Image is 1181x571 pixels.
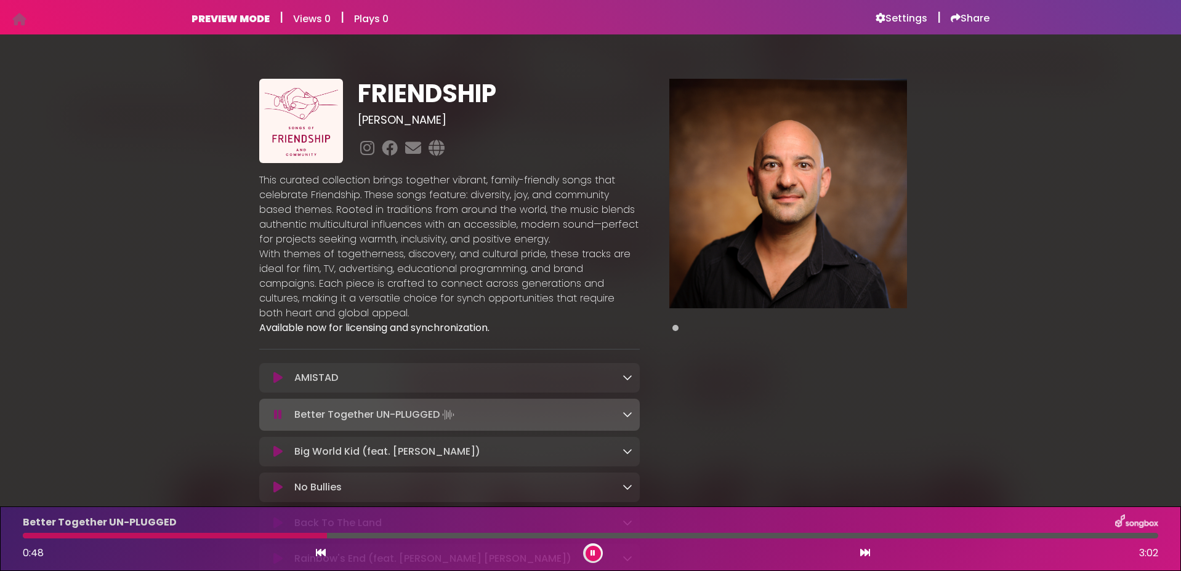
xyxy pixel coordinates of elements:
img: waveform4.gif [440,406,457,423]
h6: Plays 0 [354,13,389,25]
img: uGc7aEJgQq2QLob7nZpv [259,79,343,162]
h5: | [937,10,941,25]
p: This curated collection brings together vibrant, family-friendly songs that celebrate Friendship.... [259,173,640,247]
h3: [PERSON_NAME] [358,113,639,127]
p: With themes of togetherness, discovery, and cultural pride, these tracks are ideal for film, TV, ... [259,247,640,321]
h6: PREVIEW MODE [191,13,270,25]
h5: | [280,10,283,25]
h1: FRIENDSHIP [358,79,639,108]
span: 0:48 [23,546,44,560]
p: No Bullies [294,480,342,495]
img: songbox-logo-white.png [1115,514,1158,530]
a: Settings [876,12,927,25]
p: Big World Kid (feat. [PERSON_NAME]) [294,444,480,459]
img: Main Media [669,79,907,308]
p: Better Together UN-PLUGGED [294,406,457,423]
p: Better Together UN-PLUGGED [23,515,177,530]
h5: | [341,10,344,25]
strong: Available now for licensing and synchronization. [259,321,490,335]
h6: Views 0 [293,13,331,25]
a: Share [951,12,990,25]
span: 3:02 [1139,546,1158,561]
p: AMISTAD [294,370,338,385]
